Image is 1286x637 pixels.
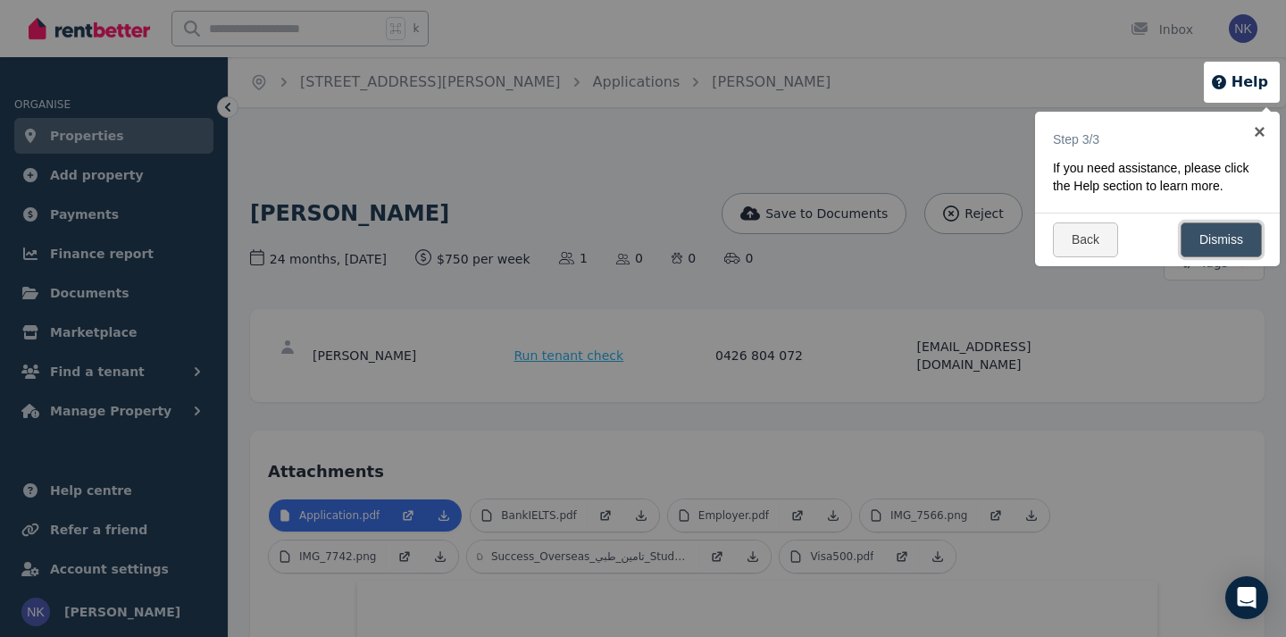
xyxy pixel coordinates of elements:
a: Dismiss [1181,222,1262,257]
button: Help [1210,71,1268,93]
div: Open Intercom Messenger [1225,576,1268,619]
a: × [1240,112,1280,152]
a: Back [1053,222,1118,257]
p: If you need assistance, please click the Help section to learn more. [1053,159,1251,195]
